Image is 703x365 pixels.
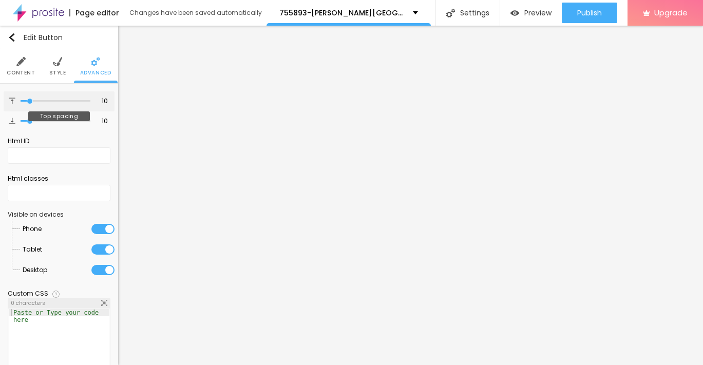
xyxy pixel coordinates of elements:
[23,239,42,260] span: Tablet
[654,8,688,17] span: Upgrade
[9,98,15,104] img: Icone
[16,57,26,66] img: Icone
[69,9,119,16] div: Page editor
[9,118,15,124] img: Icone
[8,174,110,183] div: Html classes
[510,9,519,17] img: view-1.svg
[562,3,617,23] button: Publish
[129,10,262,16] div: Changes have been saved automatically
[23,260,47,280] span: Desktop
[9,309,109,323] div: Paste or Type your code here
[8,212,110,218] div: Visible on devices
[7,70,35,75] span: Content
[101,300,107,306] img: Icone
[23,219,42,239] span: Phone
[524,9,552,17] span: Preview
[8,291,48,297] div: Custom CSS
[53,57,62,66] img: Icone
[8,33,16,42] img: Icone
[91,57,100,66] img: Icone
[500,3,562,23] button: Preview
[52,291,60,298] img: Icone
[80,70,111,75] span: Advanced
[8,33,63,42] div: Edit Button
[577,9,602,17] span: Publish
[49,70,66,75] span: Style
[118,26,703,365] iframe: Editor
[279,9,405,16] p: 755893-[PERSON_NAME][GEOGRAPHIC_DATA]
[446,9,455,17] img: Icone
[8,298,110,309] div: 0 characters
[8,137,110,146] div: Html ID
